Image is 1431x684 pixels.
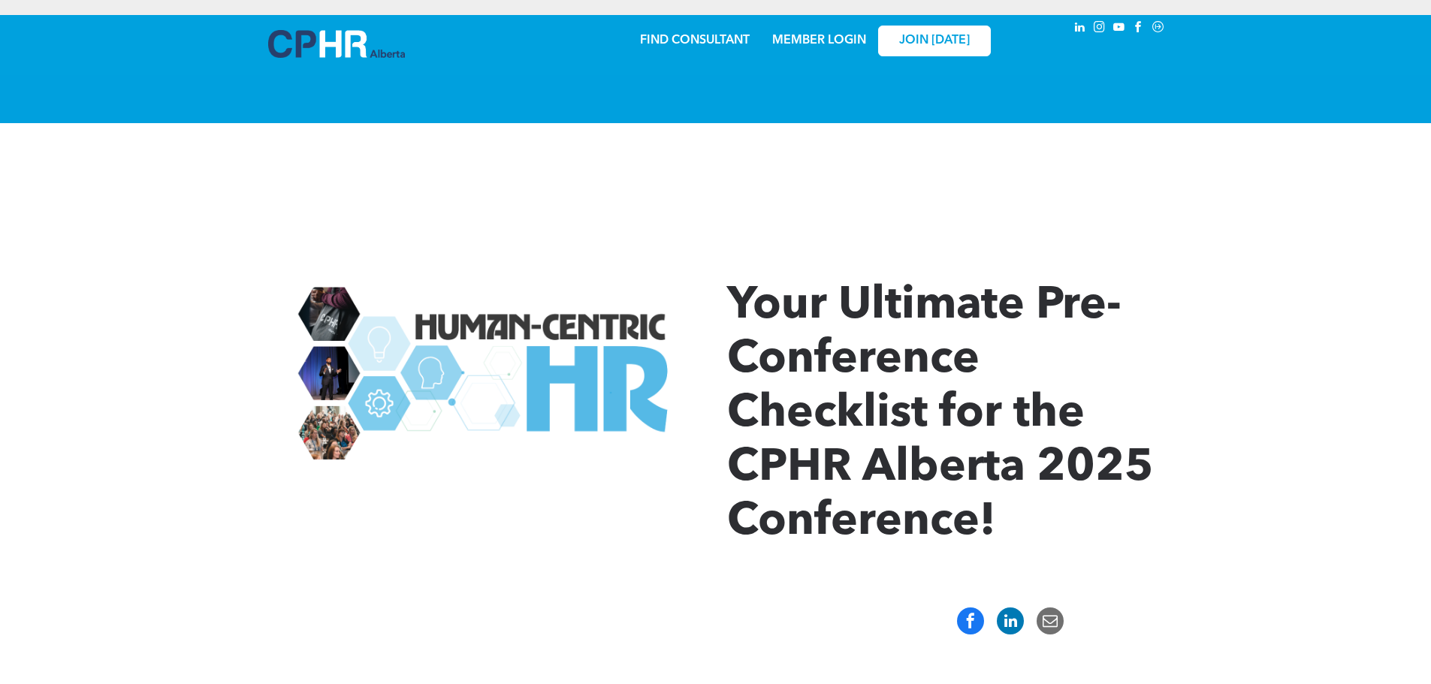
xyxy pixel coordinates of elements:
a: FIND CONSULTANT [640,35,750,47]
img: A blue and white logo for cp alberta [268,30,405,58]
a: linkedin [1072,19,1088,39]
span: JOIN [DATE] [899,34,970,48]
a: Social network [1150,19,1167,39]
a: youtube [1111,19,1128,39]
a: MEMBER LOGIN [772,35,866,47]
a: JOIN [DATE] [878,26,991,56]
a: instagram [1091,19,1108,39]
span: Your Ultimate Pre-Conference Checklist for the CPHR Alberta 2025 Conference! [727,284,1154,545]
a: facebook [1131,19,1147,39]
